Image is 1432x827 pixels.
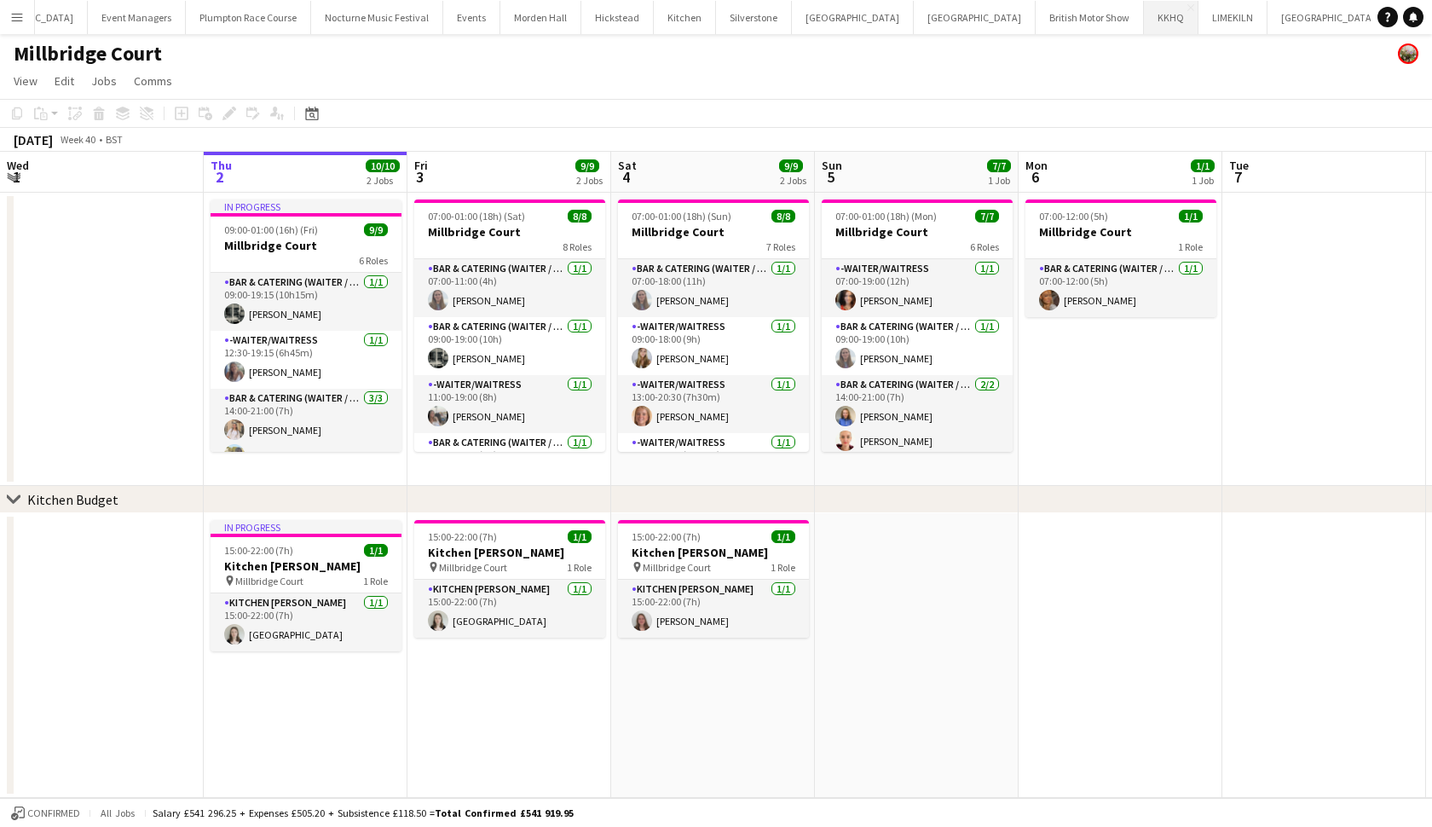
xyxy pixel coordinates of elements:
div: Kitchen Budget [27,491,118,508]
span: Thu [211,158,232,173]
app-job-card: 07:00-01:00 (18h) (Sun)8/8Millbridge Court7 RolesBar & Catering (Waiter / waitress)1/107:00-18:00... [618,200,809,452]
span: 15:00-22:00 (7h) [632,530,701,543]
span: Total Confirmed £541 919.95 [435,807,574,819]
h3: Kitchen [PERSON_NAME] [618,545,809,560]
span: All jobs [97,807,138,819]
app-card-role: Kitchen [PERSON_NAME]1/115:00-22:00 (7h)[PERSON_NAME] [618,580,809,638]
span: Millbridge Court [235,575,303,587]
span: 10/10 [366,159,400,172]
button: Nocturne Music Festival [311,1,443,34]
span: 1/1 [771,530,795,543]
button: Morden Hall [500,1,581,34]
h3: Kitchen [PERSON_NAME] [211,558,401,574]
app-user-avatar: Staffing Manager [1398,43,1418,64]
button: Kitchen [654,1,716,34]
span: 1/1 [1191,159,1215,172]
div: Salary £541 296.25 + Expenses £505.20 + Subsistence £118.50 = [153,807,574,819]
span: Fri [414,158,428,173]
span: Millbridge Court [439,561,507,574]
span: 07:00-01:00 (18h) (Mon) [835,210,937,223]
span: 1/1 [1179,210,1203,223]
a: Edit [48,70,81,92]
span: 8 Roles [563,240,592,253]
span: 09:00-01:00 (16h) (Fri) [224,223,318,236]
span: 4 [615,167,637,187]
app-job-card: 07:00-01:00 (18h) (Mon)7/7Millbridge Court6 Roles-Waiter/Waitress1/107:00-19:00 (12h)[PERSON_NAME... [822,200,1013,452]
h3: Millbridge Court [1025,224,1216,240]
app-card-role: Kitchen [PERSON_NAME]1/115:00-22:00 (7h)[GEOGRAPHIC_DATA] [211,593,401,651]
button: Hickstead [581,1,654,34]
span: Jobs [91,73,117,89]
app-card-role: Bar & Catering (Waiter / waitress)1/114:00-21:00 (7h) [414,433,605,491]
app-job-card: 15:00-22:00 (7h)1/1Kitchen [PERSON_NAME] Millbridge Court1 RoleKitchen [PERSON_NAME]1/115:00-22:0... [414,520,605,638]
span: 6 Roles [970,240,999,253]
app-card-role: -Waiter/Waitress1/109:00-18:00 (9h)[PERSON_NAME] [618,317,809,375]
h3: Kitchen [PERSON_NAME] [414,545,605,560]
span: 7 Roles [766,240,795,253]
span: 07:00-01:00 (18h) (Sat) [428,210,525,223]
app-card-role: -Waiter/Waitress1/112:30-19:15 (6h45m)[PERSON_NAME] [211,331,401,389]
span: Tue [1229,158,1249,173]
span: 1 Role [771,561,795,574]
app-card-role: Bar & Catering (Waiter / waitress)1/107:00-11:00 (4h)[PERSON_NAME] [414,259,605,317]
div: 1 Job [988,174,1010,187]
span: Wed [7,158,29,173]
app-card-role: Bar & Catering (Waiter / waitress)1/107:00-12:00 (5h)[PERSON_NAME] [1025,259,1216,317]
span: 07:00-01:00 (18h) (Sun) [632,210,731,223]
app-card-role: Bar & Catering (Waiter / waitress)3/314:00-21:00 (7h)[PERSON_NAME][PERSON_NAME] [211,389,401,496]
span: 7/7 [987,159,1011,172]
h1: Millbridge Court [14,41,162,67]
span: View [14,73,38,89]
h3: Millbridge Court [618,224,809,240]
a: Jobs [84,70,124,92]
span: 2 [208,167,232,187]
div: In progress [211,520,401,534]
span: 1 Role [1178,240,1203,253]
div: BST [106,133,123,146]
span: Millbridge Court [643,561,711,574]
a: Comms [127,70,179,92]
button: Plumpton Race Course [186,1,311,34]
button: Confirmed [9,804,83,823]
app-job-card: In progress09:00-01:00 (16h) (Fri)9/9Millbridge Court6 RolesBar & Catering (Waiter / waitress)1/1... [211,200,401,452]
div: [DATE] [14,131,53,148]
app-job-card: In progress15:00-22:00 (7h)1/1Kitchen [PERSON_NAME] Millbridge Court1 RoleKitchen [PERSON_NAME]1/... [211,520,401,651]
app-card-role: Bar & Catering (Waiter / waitress)1/109:00-19:15 (10h15m)[PERSON_NAME] [211,273,401,331]
a: View [7,70,44,92]
span: 1 [4,167,29,187]
div: 2 Jobs [780,174,806,187]
span: 6 Roles [359,254,388,267]
h3: Millbridge Court [211,238,401,253]
span: 6 [1023,167,1048,187]
app-card-role: -Waiter/Waitress1/111:00-19:00 (8h)[PERSON_NAME] [414,375,605,433]
app-card-role: Kitchen [PERSON_NAME]1/115:00-22:00 (7h)[GEOGRAPHIC_DATA] [414,580,605,638]
span: Sat [618,158,637,173]
button: LIMEKILN [1198,1,1267,34]
app-job-card: 07:00-01:00 (18h) (Sat)8/8Millbridge Court8 RolesBar & Catering (Waiter / waitress)1/107:00-11:00... [414,200,605,452]
span: 8/8 [771,210,795,223]
app-card-role: Bar & Catering (Waiter / waitress)1/107:00-18:00 (11h)[PERSON_NAME] [618,259,809,317]
span: 9/9 [364,223,388,236]
app-job-card: 15:00-22:00 (7h)1/1Kitchen [PERSON_NAME] Millbridge Court1 RoleKitchen [PERSON_NAME]1/115:00-22:0... [618,520,809,638]
span: 8/8 [568,210,592,223]
span: Edit [55,73,74,89]
app-card-role: -Waiter/Waitress1/113:00-21:30 (8h30m) [618,433,809,491]
span: 9/9 [779,159,803,172]
button: Event Managers [88,1,186,34]
span: Sun [822,158,842,173]
button: British Motor Show [1036,1,1144,34]
span: 15:00-22:00 (7h) [428,530,497,543]
div: 2 Jobs [367,174,399,187]
app-job-card: 07:00-12:00 (5h)1/1Millbridge Court1 RoleBar & Catering (Waiter / waitress)1/107:00-12:00 (5h)[PE... [1025,200,1216,317]
span: 1 Role [363,575,388,587]
app-card-role: -Waiter/Waitress1/113:00-20:30 (7h30m)[PERSON_NAME] [618,375,809,433]
span: Confirmed [27,807,80,819]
